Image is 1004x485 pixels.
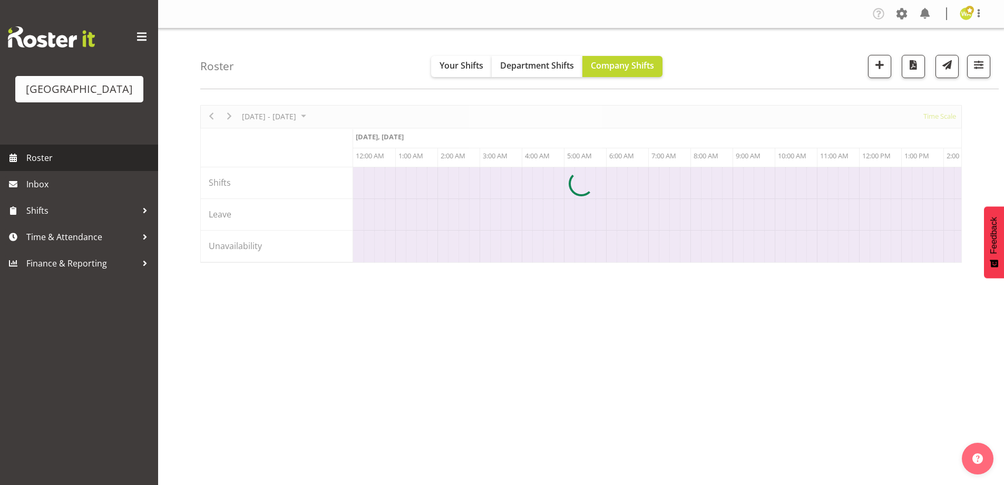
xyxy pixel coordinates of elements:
[868,55,891,78] button: Add a new shift
[8,26,95,47] img: Rosterit website logo
[989,217,999,254] span: Feedback
[902,55,925,78] button: Download a PDF of the roster according to the set date range.
[935,55,959,78] button: Send a list of all shifts for the selected filtered period to all rostered employees.
[26,81,133,97] div: [GEOGRAPHIC_DATA]
[26,150,153,166] span: Roster
[200,60,234,72] h4: Roster
[26,176,153,192] span: Inbox
[492,56,582,77] button: Department Shifts
[440,60,483,71] span: Your Shifts
[431,56,492,77] button: Your Shifts
[960,7,972,20] img: wendy-auld9530.jpg
[967,55,990,78] button: Filter Shifts
[26,255,137,271] span: Finance & Reporting
[26,203,137,218] span: Shifts
[582,56,662,77] button: Company Shifts
[26,229,137,245] span: Time & Attendance
[500,60,574,71] span: Department Shifts
[591,60,654,71] span: Company Shifts
[972,453,983,464] img: help-xxl-2.png
[984,206,1004,278] button: Feedback - Show survey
